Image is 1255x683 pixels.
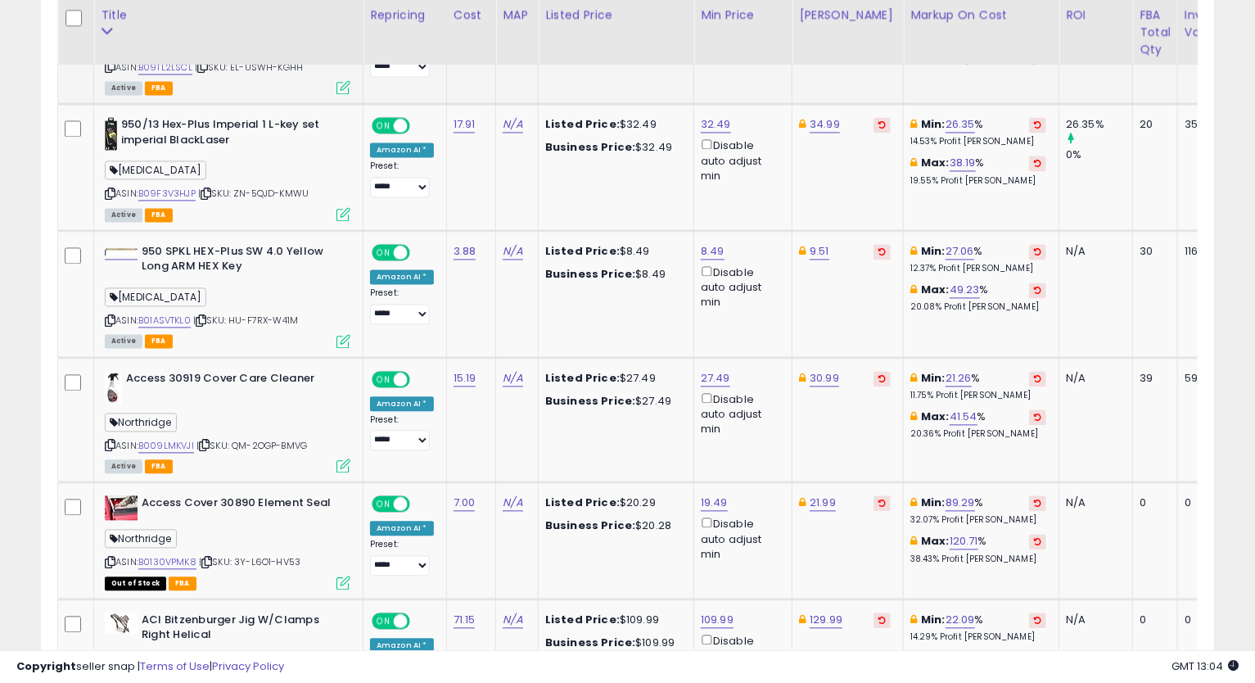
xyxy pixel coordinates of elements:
[105,613,138,634] img: 31hadn3ebwL._SL40_.jpg
[503,7,531,24] div: MAP
[910,263,1046,274] p: 12.37% Profit [PERSON_NAME]
[910,117,1046,147] div: %
[950,533,978,550] a: 120.71
[910,495,1046,526] div: %
[910,371,1046,401] div: %
[545,612,620,627] b: Listed Price:
[105,495,350,588] div: ASIN:
[545,370,620,386] b: Listed Price:
[370,539,434,576] div: Preset:
[454,612,476,628] a: 71.15
[370,521,434,536] div: Amazon AI *
[105,208,142,222] span: All listings currently available for purchase on Amazon
[370,287,434,324] div: Preset:
[373,372,394,386] span: ON
[910,7,1052,24] div: Markup on Cost
[169,577,196,590] span: FBA
[454,243,476,260] a: 3.88
[105,459,142,473] span: All listings currently available for purchase on Amazon
[138,187,196,201] a: B09F3V3HJP
[545,495,681,510] div: $20.29
[142,244,341,278] b: 950 SPKL HEX-Plus SW 4.0 Yellow Long ARM HEX Key
[195,61,303,74] span: | SKU: EL-USWH-KGHH
[545,518,635,533] b: Business Price:
[921,612,946,627] b: Min:
[545,117,681,132] div: $32.49
[921,243,946,259] b: Min:
[1066,117,1132,132] div: 26.35%
[921,282,950,297] b: Max:
[950,155,976,171] a: 38.19
[1185,613,1225,627] div: 0
[810,243,829,260] a: 9.51
[105,81,142,95] span: All listings currently available for purchase on Amazon
[138,314,191,328] a: B01ASVTKL0
[142,613,341,647] b: ACI Bitzenburger Jig W/Clamps Right Helical
[105,287,206,306] span: [MEDICAL_DATA]
[408,372,434,386] span: OFF
[503,495,522,511] a: N/A
[921,370,946,386] b: Min:
[545,613,681,627] div: $109.99
[701,631,779,679] div: Disable auto adjust min
[545,371,681,386] div: $27.49
[1066,7,1126,24] div: ROI
[921,533,950,549] b: Max:
[545,495,620,510] b: Listed Price:
[370,396,434,411] div: Amazon AI *
[198,187,309,200] span: | SKU: ZN-5QJD-KMWU
[370,161,434,197] div: Preset:
[545,267,681,282] div: $8.49
[1140,244,1165,259] div: 30
[545,116,620,132] b: Listed Price:
[545,7,687,24] div: Listed Price
[921,116,946,132] b: Min:
[950,409,977,425] a: 41.54
[140,658,210,674] a: Terms of Use
[910,390,1046,401] p: 11.75% Profit [PERSON_NAME]
[1185,117,1225,132] div: 358.20
[946,243,974,260] a: 27.06
[454,116,476,133] a: 17.91
[145,81,173,95] span: FBA
[921,409,950,424] b: Max:
[545,243,620,259] b: Listed Price:
[105,117,117,150] img: 31utA5IBX6L._SL40_.jpg
[408,119,434,133] span: OFF
[910,428,1046,440] p: 20.36% Profit [PERSON_NAME]
[1140,7,1171,58] div: FBA Total Qty
[1066,147,1132,162] div: 0%
[701,514,779,562] div: Disable auto adjust min
[503,243,522,260] a: N/A
[910,283,1046,313] div: %
[373,119,394,133] span: ON
[101,7,356,24] div: Title
[910,175,1046,187] p: 19.55% Profit [PERSON_NAME]
[701,7,785,24] div: Min Price
[910,409,1046,440] div: %
[454,7,490,24] div: Cost
[545,635,635,650] b: Business Price:
[126,371,325,391] b: Access 30919 Cover Care Cleaner
[121,117,320,152] b: 950/13 Hex-Plus Imperial 1 L-key set imperial BlackLaser
[105,244,350,346] div: ASIN:
[701,136,779,183] div: Disable auto adjust min
[545,244,681,259] div: $8.49
[1066,371,1120,386] div: N/A
[910,156,1046,186] div: %
[138,555,196,569] a: B0130VPMK8
[16,659,284,675] div: seller snap | |
[373,245,394,259] span: ON
[921,155,950,170] b: Max:
[1066,495,1120,510] div: N/A
[946,116,975,133] a: 26.35
[212,658,284,674] a: Privacy Policy
[408,245,434,259] span: OFF
[701,263,779,310] div: Disable auto adjust min
[910,534,1046,564] div: %
[545,393,635,409] b: Business Price:
[193,314,298,327] span: | SKU: HU-F7RX-W41M
[1171,658,1239,674] span: 2025-10-6 13:04 GMT
[16,658,76,674] strong: Copyright
[370,414,434,451] div: Preset:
